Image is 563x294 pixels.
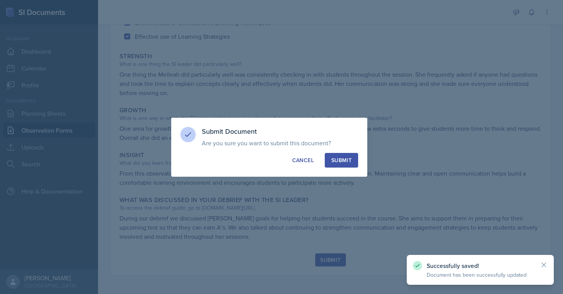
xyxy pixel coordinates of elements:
[427,262,534,269] p: Successfully saved!
[292,156,314,164] div: Cancel
[202,127,358,136] h3: Submit Document
[202,139,358,147] p: Are you sure you want to submit this document?
[325,153,358,168] button: Submit
[331,156,352,164] div: Submit
[427,271,534,279] p: Document has been successfully updated
[286,153,320,168] button: Cancel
